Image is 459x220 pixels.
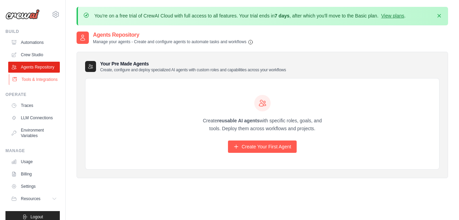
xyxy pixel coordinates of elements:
[8,169,60,180] a: Billing
[8,193,60,204] button: Resources
[93,39,253,45] p: Manage your agents - Create and configure agents to automate tasks and workflows
[30,214,43,220] span: Logout
[8,181,60,192] a: Settings
[228,140,297,153] a: Create Your First Agent
[5,92,60,97] div: Operate
[381,13,404,19] a: View plans
[8,112,60,123] a: LLM Connections
[94,12,406,19] p: You're on a free trial of CrewAI Cloud with full access to all features. Your trial ends in , aft...
[8,49,60,60] a: Crew Studio
[5,148,60,154] div: Manage
[8,100,60,111] a: Traces
[8,156,60,167] a: Usage
[8,37,60,48] a: Automations
[21,196,40,201] span: Resources
[8,125,60,141] a: Environment Variables
[8,62,60,73] a: Agents Repository
[5,9,40,20] img: Logo
[9,74,60,85] a: Tools & Integrations
[100,60,286,73] h3: Your Pre Made Agents
[5,29,60,34] div: Build
[274,13,289,19] strong: 7 days
[217,118,259,123] strong: reusable AI agents
[197,117,328,133] p: Create with specific roles, goals, and tools. Deploy them across workflows and projects.
[93,31,253,39] h2: Agents Repository
[100,67,286,73] p: Create, configure and deploy specialized AI agents with custom roles and capabilities across your...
